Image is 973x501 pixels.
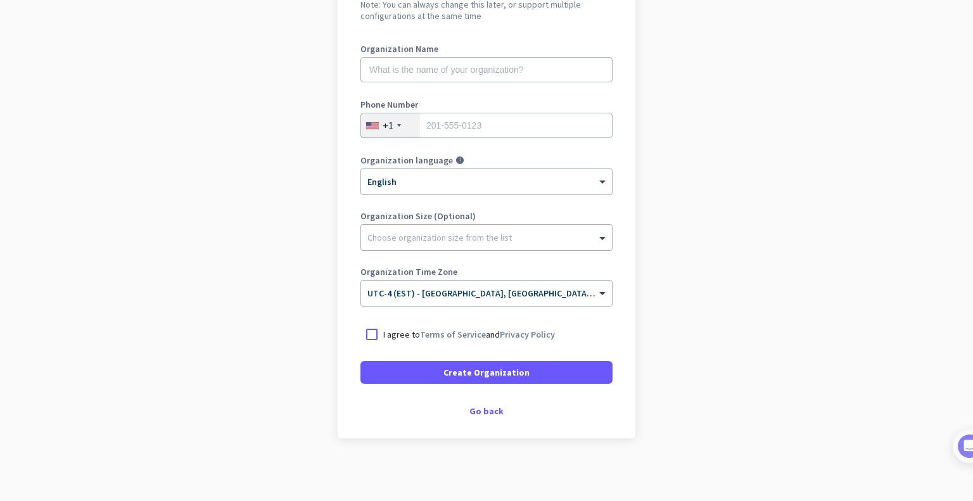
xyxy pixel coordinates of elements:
button: Create Organization [360,361,613,384]
i: help [455,156,464,165]
input: 201-555-0123 [360,113,613,138]
a: Privacy Policy [500,329,555,340]
a: Terms of Service [420,329,486,340]
label: Organization Name [360,44,613,53]
label: Organization Time Zone [360,267,613,276]
div: Go back [360,407,613,415]
input: What is the name of your organization? [360,57,613,82]
div: +1 [383,119,393,132]
label: Organization Size (Optional) [360,212,613,220]
p: I agree to and [383,328,555,341]
span: Create Organization [443,366,530,379]
label: Phone Number [360,100,613,109]
label: Organization language [360,156,453,165]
